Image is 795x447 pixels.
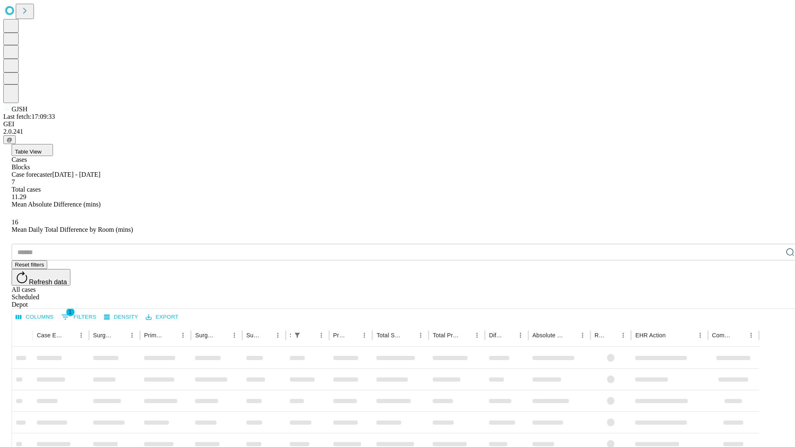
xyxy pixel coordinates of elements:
span: Total cases [12,186,41,193]
button: Menu [272,329,284,341]
span: Mean Daily Total Difference by Room (mins) [12,226,133,233]
button: Menu [471,329,483,341]
button: Table View [12,144,53,156]
button: Menu [577,329,588,341]
span: Refresh data [29,279,67,286]
button: Show filters [291,329,303,341]
span: Mean Absolute Difference (mins) [12,201,101,208]
button: Menu [515,329,526,341]
span: 7 [12,178,15,185]
div: Absolute Difference [532,332,564,339]
button: Sort [403,329,415,341]
button: Export [144,311,181,324]
button: Sort [460,329,471,341]
span: GJSH [12,106,27,113]
div: Total Predicted Duration [433,332,459,339]
button: Menu [745,329,757,341]
div: Surgery Date [246,332,260,339]
div: Scheduled In Room Duration [290,332,291,339]
button: Sort [217,329,229,341]
div: Comments [712,332,733,339]
button: Sort [115,329,126,341]
div: Primary Service [144,332,165,339]
button: Select columns [14,311,56,324]
div: Resolved in EHR [595,332,605,339]
button: Sort [64,329,75,341]
button: Sort [503,329,515,341]
span: Table View [15,149,41,155]
button: @ [3,135,16,144]
button: Sort [260,329,272,341]
span: 1 [66,308,75,316]
button: Density [102,311,140,324]
button: Menu [126,329,138,341]
span: Reset filters [15,262,44,268]
button: Show filters [59,310,99,324]
button: Menu [75,329,87,341]
button: Menu [694,329,706,341]
button: Menu [415,329,426,341]
div: Total Scheduled Duration [376,332,402,339]
button: Menu [359,329,370,341]
button: Sort [734,329,745,341]
button: Sort [565,329,577,341]
div: GEI [3,120,792,128]
span: 11.29 [12,193,26,200]
button: Sort [304,329,316,341]
div: 2.0.241 [3,128,792,135]
div: Surgeon Name [93,332,114,339]
div: 1 active filter [291,329,303,341]
div: Predicted In Room Duration [333,332,347,339]
span: @ [7,137,12,143]
button: Sort [347,329,359,341]
button: Reset filters [12,260,47,269]
div: Surgery Name [195,332,216,339]
button: Menu [316,329,327,341]
span: [DATE] - [DATE] [52,171,100,178]
button: Menu [177,329,189,341]
button: Sort [606,329,617,341]
span: Last fetch: 17:09:33 [3,113,55,120]
div: Difference [489,332,502,339]
button: Refresh data [12,269,70,286]
div: EHR Action [635,332,665,339]
button: Sort [667,329,678,341]
button: Menu [617,329,629,341]
button: Menu [229,329,240,341]
span: 16 [12,219,18,226]
div: Case Epic Id [37,332,63,339]
span: Case forecaster [12,171,52,178]
button: Sort [166,329,177,341]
